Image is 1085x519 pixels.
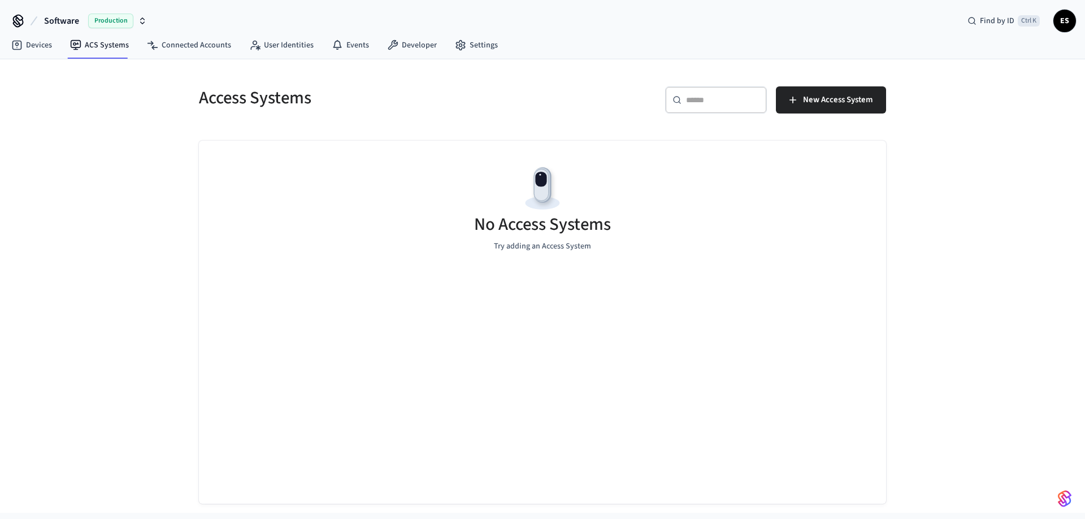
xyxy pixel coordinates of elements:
[199,86,536,110] h5: Access Systems
[323,35,378,55] a: Events
[1058,490,1071,508] img: SeamLogoGradient.69752ec5.svg
[138,35,240,55] a: Connected Accounts
[958,11,1049,31] div: Find by IDCtrl K
[1054,11,1075,31] span: ES
[2,35,61,55] a: Devices
[378,35,446,55] a: Developer
[517,163,568,214] img: Devices Empty State
[494,241,591,252] p: Try adding an Access System
[240,35,323,55] a: User Identities
[803,93,873,107] span: New Access System
[88,14,133,28] span: Production
[776,86,886,114] button: New Access System
[1053,10,1076,32] button: ES
[980,15,1014,27] span: Find by ID
[446,35,507,55] a: Settings
[61,35,138,55] a: ACS Systems
[44,14,79,28] span: Software
[1018,15,1040,27] span: Ctrl K
[474,213,611,236] h5: No Access Systems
